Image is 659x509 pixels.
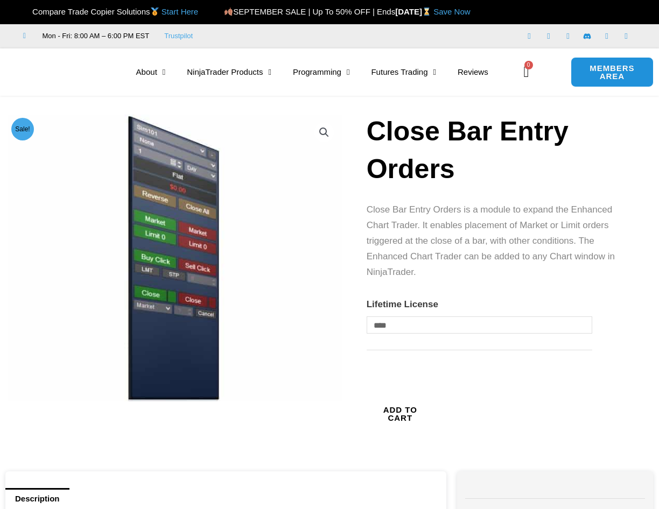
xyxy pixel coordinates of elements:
a: Reviews [447,60,499,84]
a: Description [5,488,69,509]
span: Mon - Fri: 8:00 AM – 6:00 PM EST [40,30,150,43]
button: Add to cart [367,366,434,461]
label: Lifetime License [367,299,438,309]
nav: Menu [125,60,514,84]
img: 🍂 [225,8,233,16]
span: Compare Trade Copier Solutions [23,7,198,16]
img: ⌛ [423,8,431,16]
a: Start Here [162,7,198,16]
p: Close Bar Entry Orders is a module to expand the Enhanced Chart Trader. It enables placement of M... [367,202,632,280]
a: Save Now [433,7,470,16]
h1: Close Bar Entry Orders [367,112,632,188]
a: Programming [282,60,361,84]
a: Futures Trading [360,60,447,84]
span: SEPTEMBER SALE | Up To 50% OFF | Ends [224,7,395,16]
strong: [DATE] [395,7,433,16]
a: Trustpilot [164,30,193,43]
a: About [125,60,177,84]
a: 0 [507,56,545,88]
a: Clear options [367,339,385,345]
img: 🥇 [151,8,159,16]
img: LogoAI | Affordable Indicators – NinjaTrader [8,53,124,91]
a: NinjaTrader Products [176,60,282,84]
a: View full-screen image gallery [314,123,334,142]
button: Buy with GPay [434,379,515,469]
span: 0 [524,61,533,69]
span: MEMBERS AREA [582,64,642,80]
iframe: Secure payment input frame [432,372,517,373]
img: 🏆 [24,8,32,16]
span: Sale! [11,118,34,140]
a: MEMBERS AREA [571,57,654,87]
img: CloseBarOrders [8,115,342,401]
